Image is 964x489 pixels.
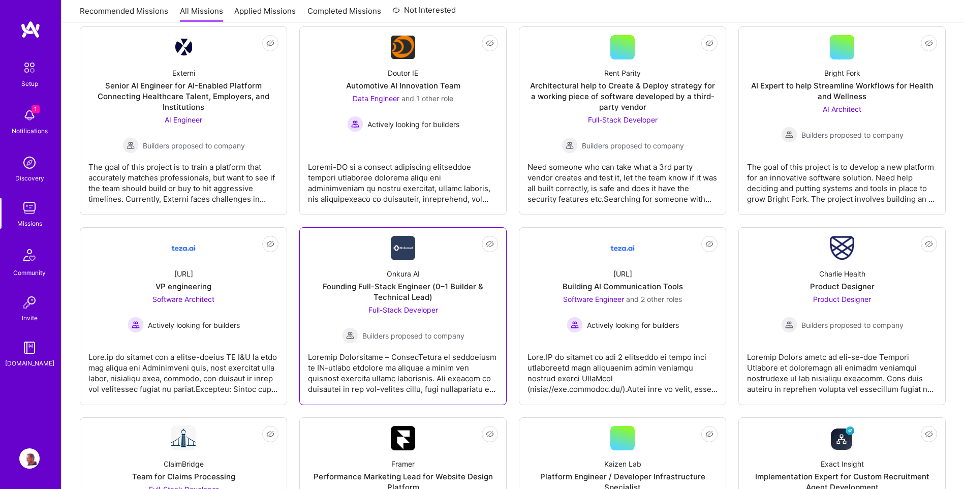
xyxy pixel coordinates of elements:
[156,281,211,292] div: VP engineering
[266,39,274,47] i: icon EyeClosed
[165,115,202,124] span: AI Engineer
[610,236,635,260] img: Company Logo
[486,39,494,47] i: icon EyeClosed
[22,313,38,323] div: Invite
[587,320,679,330] span: Actively looking for builders
[401,94,453,103] span: and 1 other role
[148,320,240,330] span: Actively looking for builders
[801,320,904,330] span: Builders proposed to company
[88,344,278,394] div: Lore.ip do sitamet con a elitse-doeius TE I&U la etdo mag aliqua eni Adminimveni quis, nost exerc...
[342,327,358,344] img: Builders proposed to company
[180,6,223,22] a: All Missions
[234,6,296,22] a: Applied Missions
[813,295,871,303] span: Product Designer
[308,154,498,204] div: Loremi-DO si a consect adipiscing elitseddoe tempori utlaboree dolorema aliqu eni adminimveniam q...
[824,68,860,78] div: Bright Fork
[781,127,797,143] img: Builders proposed to company
[588,115,658,124] span: Full-Stack Developer
[925,39,933,47] i: icon EyeClosed
[527,35,718,206] a: Rent ParityArchitectural help to Create & Deploy strategy for a working piece of software develop...
[132,471,235,482] div: Team for Claims Processing
[20,20,41,39] img: logo
[392,4,456,22] a: Not Interested
[391,426,415,450] img: Company Logo
[308,281,498,302] div: Founding Full-Stack Engineer (0–1 Builder & Technical Lead)
[604,68,641,78] div: Rent Parity
[925,430,933,438] i: icon EyeClosed
[17,448,42,469] a: User Avatar
[563,281,683,292] div: Building AI Communication Tools
[821,459,864,469] div: Exact Insight
[604,459,641,469] div: Kaizen Lab
[88,80,278,112] div: Senior AI Engineer for AI-Enabled Platform Connecting Healthcare Talent, Employers, and Institutions
[781,317,797,333] img: Builders proposed to company
[17,243,42,267] img: Community
[486,240,494,248] i: icon EyeClosed
[347,116,363,132] img: Actively looking for builders
[801,130,904,140] span: Builders proposed to company
[174,268,193,279] div: [URL]
[19,292,40,313] img: Invite
[823,105,861,113] span: AI Architect
[266,430,274,438] i: icon EyeClosed
[128,317,144,333] img: Actively looking for builders
[19,448,40,469] img: User Avatar
[88,236,278,396] a: Company Logo[URL]VP engineeringSoftware Architect Actively looking for buildersActively looking f...
[307,6,381,22] a: Completed Missions
[19,152,40,173] img: discovery
[266,240,274,248] i: icon EyeClosed
[13,267,46,278] div: Community
[527,80,718,112] div: Architectural help to Create & Deploy strategy for a working piece of software developed by a thi...
[486,430,494,438] i: icon EyeClosed
[563,295,624,303] span: Software Engineer
[527,236,718,396] a: Company Logo[URL]Building AI Communication ToolsSoftware Engineer and 2 other rolesActively looki...
[819,268,865,279] div: Charlie Health
[172,68,195,78] div: Externi
[12,126,48,136] div: Notifications
[391,459,415,469] div: Framer
[747,236,937,396] a: Company LogoCharlie HealthProduct DesignerProduct Designer Builders proposed to companyBuilders p...
[705,430,713,438] i: icon EyeClosed
[88,154,278,204] div: The goal of this project is to train a platform that accurately matches professionals, but want t...
[582,140,684,151] span: Builders proposed to company
[80,6,168,22] a: Recommended Missions
[810,281,875,292] div: Product Designer
[705,240,713,248] i: icon EyeClosed
[626,295,682,303] span: and 2 other roles
[562,137,578,154] img: Builders proposed to company
[391,236,415,260] img: Company Logo
[387,268,420,279] div: Onkura AI
[15,173,44,184] div: Discovery
[164,459,204,469] div: ClaimBridge
[747,154,937,204] div: The goal of this project is to develop a new platform for an innovative software solution. Need h...
[308,35,498,206] a: Company LogoDoutor IEAutomotive AI Innovation TeamData Engineer and 1 other roleActively looking ...
[567,317,583,333] img: Actively looking for builders
[19,338,40,358] img: guide book
[88,35,278,206] a: Company LogoExterniSenior AI Engineer for AI-Enabled Platform Connecting Healthcare Talent, Emplo...
[527,154,718,204] div: Need someone who can take what a 3rd party vendor creates and test it, let the team know if it wa...
[388,68,418,78] div: Doutor IE
[391,36,415,59] img: Company Logo
[122,137,139,154] img: Builders proposed to company
[705,39,713,47] i: icon EyeClosed
[32,105,40,113] span: 1
[17,218,42,229] div: Missions
[308,344,498,394] div: Loremip Dolorsitame – ConsecTetura el seddoeiusm te IN-utlabo etdolore ma aliquae a minim ven qui...
[747,80,937,102] div: AI Expert to help Streamline Workflows for Health and Wellness
[152,295,214,303] span: Software Architect
[19,57,40,78] img: setup
[346,80,460,91] div: Automotive AI Innovation Team
[19,198,40,218] img: teamwork
[143,140,245,151] span: Builders proposed to company
[747,344,937,394] div: Loremip Dolors ametc ad eli-se-doe Tempori Utlabore et doloremagn ali enimadm veniamqui nostrudex...
[747,35,937,206] a: Bright ForkAI Expert to help Streamline Workflows for Health and WellnessAI Architect Builders pr...
[367,119,459,130] span: Actively looking for builders
[368,305,438,314] span: Full-Stack Developer
[19,105,40,126] img: bell
[353,94,399,103] span: Data Engineer
[613,268,632,279] div: [URL]
[527,344,718,394] div: Lore.IP do sitamet co adi 2 elitseddo ei tempo inci utlaboreetd magn aliquaenim admin veniamqu no...
[925,240,933,248] i: icon EyeClosed
[362,330,464,341] span: Builders proposed to company
[171,426,196,450] img: Company Logo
